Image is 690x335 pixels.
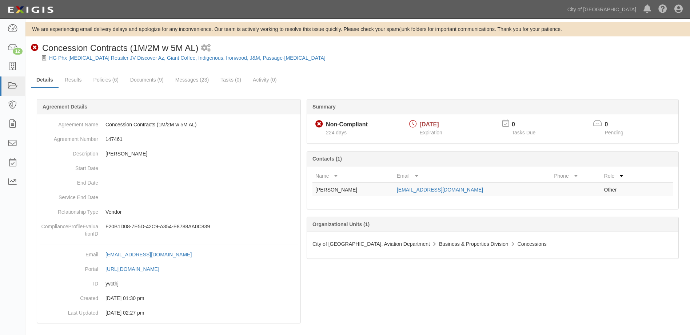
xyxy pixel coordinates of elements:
[605,121,633,129] p: 0
[518,241,547,247] span: Concessions
[40,117,98,128] dt: Agreement Name
[40,176,98,186] dt: End Date
[601,183,644,196] td: Other
[315,121,323,128] i: Non-Compliant
[40,262,98,273] dt: Portal
[312,156,342,162] b: Contacts (1)
[49,55,326,61] a: HG Phx [MEDICAL_DATA] Retailer JV Discover Az, Giant Coffee, Indigenous, Ironwood, J&M, Passage-[...
[512,130,535,135] span: Tasks Due
[312,241,430,247] span: City of [GEOGRAPHIC_DATA], Aviation Department
[31,44,39,52] i: Non-Compliant
[40,306,298,320] dd: [DATE] 02:27 pm
[42,43,198,53] span: Concession Contracts (1M/2M w 5M AL)
[40,247,98,258] dt: Email
[105,223,298,230] p: F20B1D08-7E5D-42C9-A354-E8788AA0C839
[40,291,98,302] dt: Created
[40,161,98,172] dt: Start Date
[88,72,124,87] a: Policies (6)
[105,252,200,257] a: [EMAIL_ADDRESS][DOMAIN_NAME]
[105,251,192,258] div: [EMAIL_ADDRESS][DOMAIN_NAME]
[312,183,394,196] td: [PERSON_NAME]
[551,169,601,183] th: Phone
[43,104,87,110] b: Agreement Details
[40,205,298,219] dd: Vendor
[201,44,211,52] i: 1 scheduled workflow
[439,241,508,247] span: Business & Properties Division
[397,187,483,193] a: [EMAIL_ADDRESS][DOMAIN_NAME]
[40,306,98,316] dt: Last Updated
[170,72,215,87] a: Messages (23)
[247,72,282,87] a: Activity (0)
[31,42,198,54] div: Concession Contracts (1M/2M w 5M AL)
[394,169,551,183] th: Email
[31,72,59,88] a: Details
[13,48,23,55] div: 12
[326,130,347,135] span: Since 12/31/2024
[512,121,545,129] p: 0
[40,146,98,157] dt: Description
[40,132,98,143] dt: Agreement Number
[125,72,169,87] a: Documents (9)
[105,266,167,272] a: [URL][DOMAIN_NAME]
[564,2,640,17] a: City of [GEOGRAPHIC_DATA]
[59,72,87,87] a: Results
[312,221,370,227] b: Organizational Units (1)
[420,121,439,127] span: [DATE]
[312,169,394,183] th: Name
[326,121,368,129] div: Non-Compliant
[40,291,298,306] dd: [DATE] 01:30 pm
[40,205,98,216] dt: Relationship Type
[40,190,98,201] dt: Service End Date
[40,132,298,146] dd: 147461
[601,169,644,183] th: Role
[605,130,623,135] span: Pending
[215,72,247,87] a: Tasks (0)
[105,150,298,157] p: [PERSON_NAME]
[420,130,442,135] span: Expiration
[5,3,56,16] img: logo-5460c22ac91f19d4615b14bd174203de0afe785f0fc80cf4dbbc73dc1793850b.png
[40,219,98,237] dt: ComplianceProfileEvaluationID
[40,276,298,291] dd: yvcthj
[40,117,298,132] dd: Concession Contracts (1M/2M w 5M AL)
[658,5,667,14] i: Help Center - Complianz
[312,104,336,110] b: Summary
[40,276,98,287] dt: ID
[25,25,690,33] div: We are experiencing email delivery delays and apologize for any inconvenience. Our team is active...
